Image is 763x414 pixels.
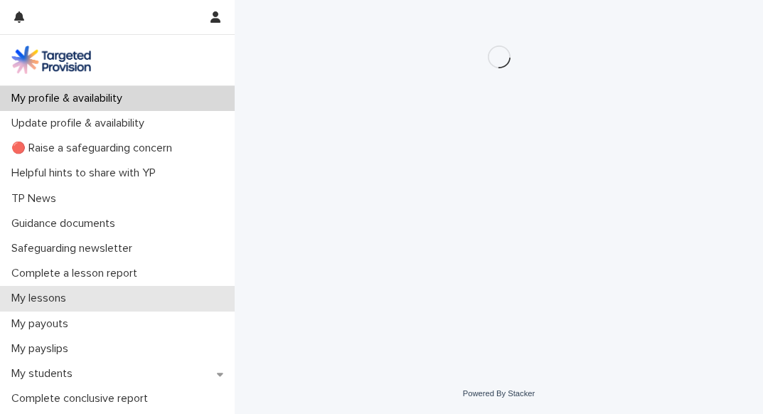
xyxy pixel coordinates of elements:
[6,192,68,206] p: TP News
[6,117,156,130] p: Update profile & availability
[6,166,167,180] p: Helpful hints to share with YP
[6,317,80,331] p: My payouts
[6,342,80,356] p: My payslips
[6,392,159,405] p: Complete conclusive report
[6,92,134,105] p: My profile & availability
[463,389,535,398] a: Powered By Stacker
[6,267,149,280] p: Complete a lesson report
[6,367,84,381] p: My students
[6,242,144,255] p: Safeguarding newsletter
[6,217,127,230] p: Guidance documents
[11,46,91,74] img: M5nRWzHhSzIhMunXDL62
[6,142,183,155] p: 🔴 Raise a safeguarding concern
[6,292,78,305] p: My lessons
